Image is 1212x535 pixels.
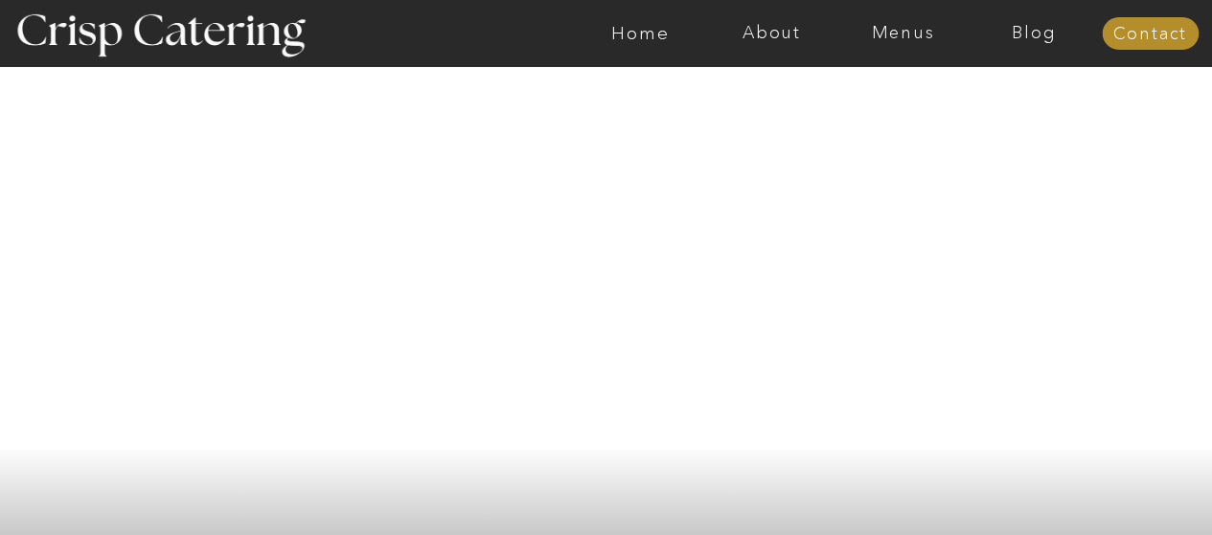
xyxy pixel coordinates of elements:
[706,24,837,43] a: About
[1102,25,1199,44] a: Contact
[837,24,969,43] a: Menus
[969,24,1100,43] a: Blog
[575,24,706,43] a: Home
